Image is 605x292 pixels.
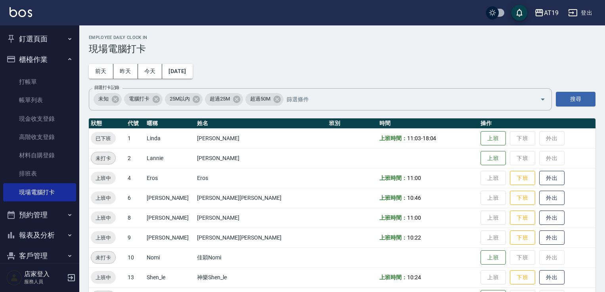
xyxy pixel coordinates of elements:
[126,208,145,228] td: 8
[539,191,565,205] button: 外出
[245,93,283,106] div: 超過50M
[126,228,145,248] td: 9
[539,171,565,186] button: 外出
[510,171,535,186] button: 下班
[510,230,535,245] button: 下班
[407,215,421,221] span: 11:00
[544,8,559,18] div: AT19
[556,92,595,106] button: 搜尋
[3,49,76,70] button: 櫃檯作業
[91,134,116,143] span: 已下班
[565,6,595,20] button: 登出
[91,214,116,222] span: 上班中
[379,175,407,181] b: 上班時間：
[145,128,195,148] td: Linda
[91,154,115,162] span: 未打卡
[407,175,421,181] span: 11:00
[3,91,76,109] a: 帳單列表
[89,35,595,40] h2: Employee Daily Clock In
[126,168,145,188] td: 4
[539,230,565,245] button: 外出
[379,135,407,141] b: 上班時間：
[510,191,535,205] button: 下班
[407,195,421,201] span: 10:46
[3,246,76,266] button: 客戶管理
[94,85,119,91] label: 篩選打卡記錄
[10,7,32,17] img: Logo
[510,270,535,285] button: 下班
[481,131,506,146] button: 上班
[377,118,479,129] th: 時間
[3,73,76,91] a: 打帳單
[145,148,195,168] td: Lannie
[24,278,65,285] p: 服務人員
[91,174,116,182] span: 上班中
[327,118,377,129] th: 班別
[407,274,421,280] span: 10:24
[377,128,479,148] td: -
[126,118,145,129] th: 代號
[3,183,76,201] a: 現場電腦打卡
[145,228,195,248] td: [PERSON_NAME]
[162,64,192,79] button: [DATE]
[379,274,407,280] b: 上班時間：
[145,208,195,228] td: [PERSON_NAME]
[3,128,76,146] a: 高階收支登錄
[3,205,76,225] button: 預約管理
[94,95,113,103] span: 未知
[91,253,115,262] span: 未打卡
[285,92,526,106] input: 篩選條件
[539,211,565,225] button: 外出
[126,267,145,287] td: 13
[145,118,195,129] th: 暱稱
[126,148,145,168] td: 2
[195,118,327,129] th: 姓名
[479,118,595,129] th: 操作
[195,267,327,287] td: 神樂Shen_le
[113,64,138,79] button: 昨天
[91,234,116,242] span: 上班中
[407,135,421,141] span: 11:03
[3,225,76,246] button: 報表及分析
[6,270,22,286] img: Person
[3,29,76,49] button: 釘選頁面
[138,64,163,79] button: 今天
[481,250,506,265] button: 上班
[89,118,126,129] th: 狀態
[145,248,195,267] td: Nomi
[124,95,154,103] span: 電腦打卡
[126,188,145,208] td: 6
[510,211,535,225] button: 下班
[531,5,562,21] button: AT19
[145,188,195,208] td: [PERSON_NAME]
[126,128,145,148] td: 1
[195,188,327,208] td: [PERSON_NAME][PERSON_NAME]
[536,93,549,106] button: Open
[205,95,235,103] span: 超過25M
[423,135,437,141] span: 18:04
[94,93,122,106] div: 未知
[3,146,76,164] a: 材料自購登錄
[481,151,506,166] button: 上班
[195,168,327,188] td: Eros
[379,234,407,241] b: 上班時間：
[205,93,243,106] div: 超過25M
[126,248,145,267] td: 10
[3,110,76,128] a: 現金收支登錄
[195,128,327,148] td: [PERSON_NAME]
[511,5,527,21] button: save
[124,93,163,106] div: 電腦打卡
[407,234,421,241] span: 10:22
[91,194,116,202] span: 上班中
[165,93,203,106] div: 25M以內
[165,95,195,103] span: 25M以內
[89,43,595,54] h3: 現場電腦打卡
[89,64,113,79] button: 前天
[145,168,195,188] td: Eros
[195,248,327,267] td: 佳穎Nomi
[195,208,327,228] td: [PERSON_NAME]
[245,95,275,103] span: 超過50M
[539,270,565,285] button: 外出
[379,195,407,201] b: 上班時間：
[145,267,195,287] td: Shen_le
